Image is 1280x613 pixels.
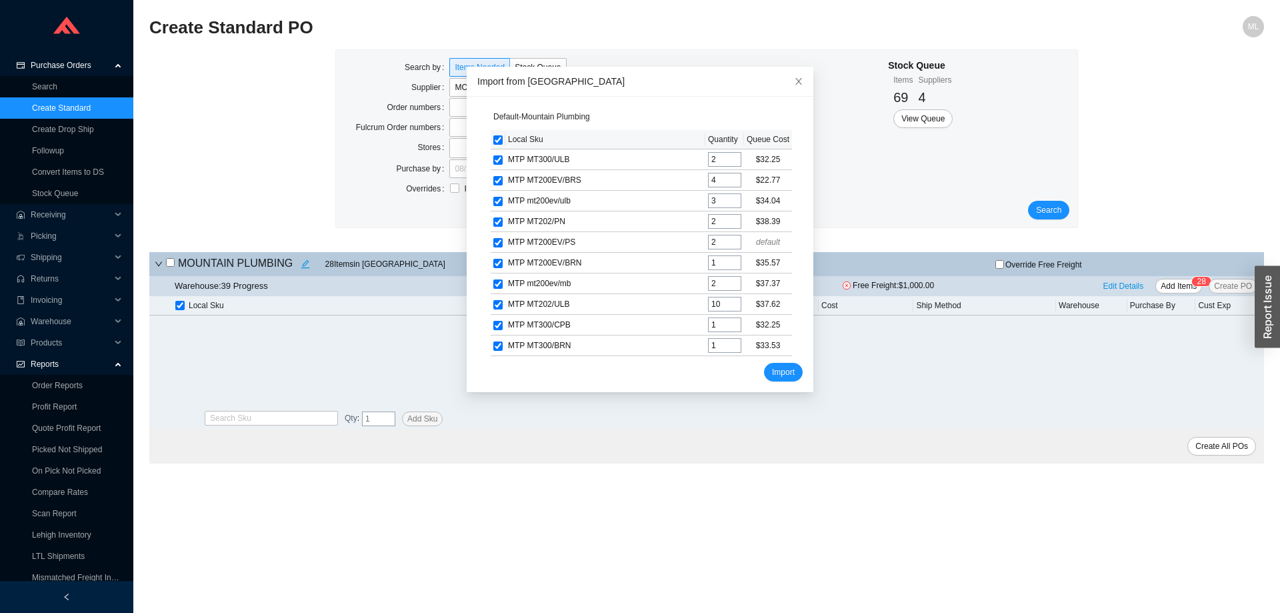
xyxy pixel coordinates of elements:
label: Fulcrum Order numbers [356,118,450,137]
button: Add Items [1155,279,1202,293]
span: Returns [31,268,111,289]
button: Create All POs [1187,437,1256,456]
span: MOUNTAIN PLUMBING [455,79,656,96]
span: ML [1248,16,1259,37]
span: Qty [345,414,357,423]
td: $38.39 [744,211,792,232]
div: No Data [152,372,1261,385]
span: Purchase Orders [31,55,111,76]
span: customer-service [16,275,25,283]
input: 1 [362,412,395,426]
th: Queue Cost [744,130,792,149]
span: 69 [893,90,908,105]
span: fund [16,360,25,368]
h4: Default - Mountain Plumbing [493,110,789,123]
span: left [63,593,71,601]
sup: 28 [1192,277,1211,286]
td: $32.25 [744,315,792,336]
button: Edit Details [1098,279,1149,293]
div: Stock Queue [888,58,953,73]
span: View Queue [901,112,945,125]
span: credit-card [16,61,25,69]
span: book [16,296,25,304]
a: Mismatched Freight Invoices [32,573,134,582]
a: Search [32,82,57,91]
a: Create Standard [32,103,91,113]
button: Close [784,67,813,96]
th: Cost [819,296,913,316]
span: read [16,339,25,347]
span: down [155,260,163,268]
span: 8 [1201,277,1206,286]
a: Convert Items to DS [32,167,104,177]
th: Ship Method [913,296,1056,316]
span: Free Freight: [843,279,949,293]
td: $37.37 [744,273,792,294]
span: 28 Item s in [GEOGRAPHIC_DATA] [325,257,445,271]
span: 2 [1197,277,1202,286]
a: Compare Rates [32,488,88,497]
span: Products [31,332,111,354]
span: Receiving [31,204,111,225]
span: Import [772,366,795,379]
label: Supplier: [411,78,449,97]
span: Items Needed [455,63,505,72]
label: Search by [405,58,449,77]
td: MTP MT200EV/BRS [505,170,705,191]
a: Stock Queue [32,189,78,198]
div: Warehouse: 39 Progress [175,279,268,293]
span: Override Free Freight [1005,261,1082,269]
td: $22.77 [744,170,792,191]
a: Lehigh Inventory [32,530,91,540]
td: MTP MT300/ULB [505,149,705,170]
td: MTP MT200EV/PS [505,232,705,253]
td: MTP MT300/BRN [505,336,705,356]
span: Local Sku [189,299,224,312]
a: Order Reports [32,381,83,390]
td: $35.57 [744,253,792,273]
td: MTP MT202/ULB [505,294,705,315]
a: Profit Report [32,402,77,412]
td: MTP MT300/CPB [505,315,705,336]
a: Picked Not Shipped [32,445,102,454]
th: Warehouse [1056,296,1127,316]
label: Order numbers [387,98,449,117]
span: Create All POs [1195,440,1248,453]
td: $37.62 [744,294,792,315]
label: Purchase by [396,159,449,178]
a: LTL Shipments [32,552,85,561]
button: Add Sku [402,412,443,426]
label: Overrides [406,179,449,198]
button: Import [764,363,803,382]
span: close-circle [843,281,851,289]
span: Edit Details [1103,279,1144,293]
td: $32.25 [744,149,792,170]
span: Invoicing [31,289,111,311]
span: Warehouse [31,311,111,332]
span: close [794,77,803,86]
span: edit [297,259,314,269]
span: Search [1036,203,1061,217]
td: MTP MT202/PN [505,211,705,232]
th: Local Sku [505,130,705,149]
button: edit [296,255,315,273]
div: Suppliers [919,73,952,87]
a: Scan Report [32,509,77,518]
a: On Pick Not Picked [32,466,101,476]
td: $34.04 [744,191,792,211]
input: 08/27/2025 [455,162,517,175]
th: Purchase By [1127,296,1196,316]
h2: Create Standard PO [149,16,985,39]
span: Add Items [1161,279,1197,293]
span: Reports [31,354,111,375]
td: MTP MT200EV/BRN [505,253,705,273]
span: : [345,412,359,426]
button: View Queue [893,109,953,128]
input: Override Free Freight [995,260,1004,269]
a: Create Drop Ship [32,125,94,134]
div: Import from [GEOGRAPHIC_DATA] [477,74,803,89]
span: Ignore status [459,182,516,195]
span: Picking [31,225,111,247]
label: Stores [417,138,449,157]
td: $33.53 [744,336,792,356]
